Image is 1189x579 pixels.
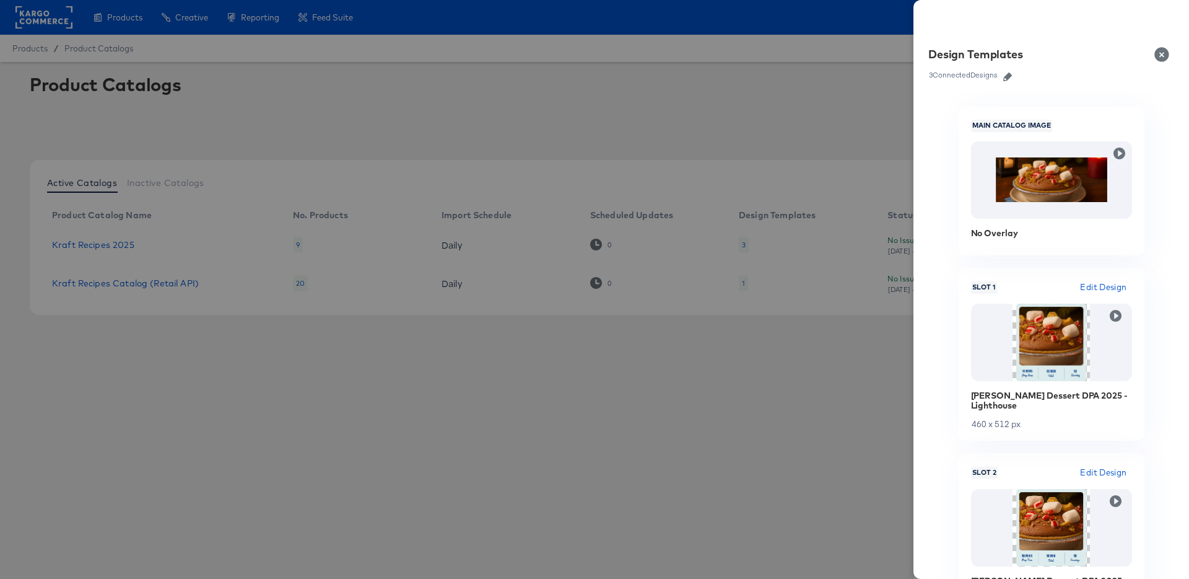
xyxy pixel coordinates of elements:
[1075,466,1131,480] button: Edit Design
[1080,466,1126,480] span: Edit Design
[1147,37,1182,72] button: Close
[971,391,1132,410] div: [PERSON_NAME] Dessert DPA 2025 - Lighthouse
[1080,280,1126,294] span: Edit Design
[971,420,1132,428] div: 460 x 512 px
[928,47,1023,62] div: Design Templates
[1075,280,1131,294] button: Edit Design
[971,283,997,293] span: Slot 1
[928,71,998,79] div: 3 Connected Designs
[971,121,1052,131] span: Main Catalog Image
[971,468,998,478] span: Slot 2
[971,228,1132,238] div: No Overlay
